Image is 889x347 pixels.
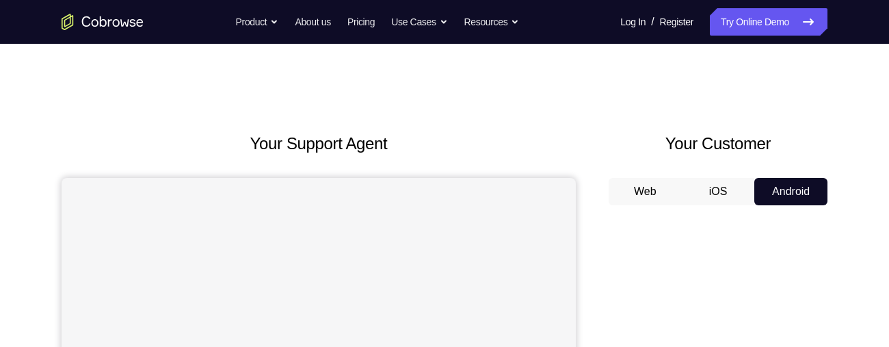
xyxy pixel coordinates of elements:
[609,131,827,156] h2: Your Customer
[295,8,330,36] a: About us
[62,131,576,156] h2: Your Support Agent
[682,178,755,205] button: iOS
[660,8,693,36] a: Register
[620,8,646,36] a: Log In
[710,8,827,36] a: Try Online Demo
[62,14,144,30] a: Go to the home page
[236,8,279,36] button: Product
[754,178,827,205] button: Android
[651,14,654,30] span: /
[609,178,682,205] button: Web
[347,8,375,36] a: Pricing
[391,8,447,36] button: Use Cases
[464,8,520,36] button: Resources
